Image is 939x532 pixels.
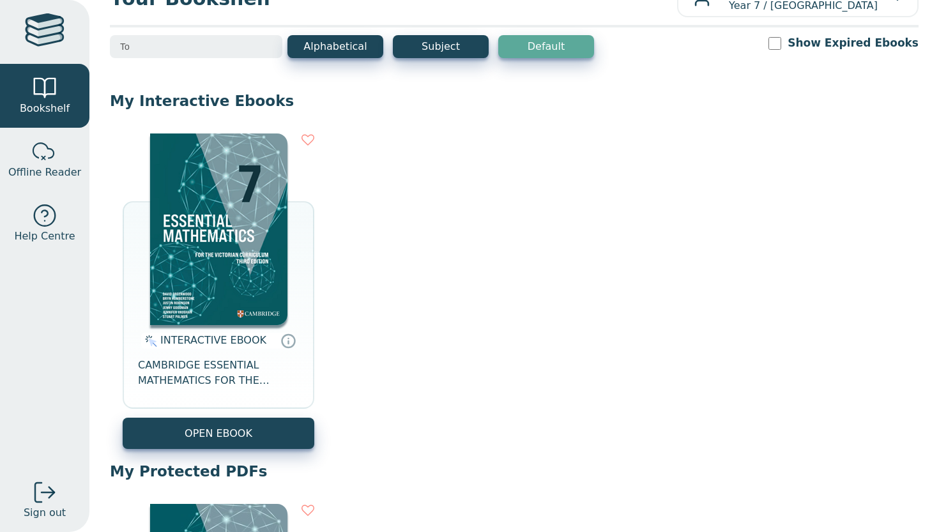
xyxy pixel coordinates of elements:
span: Bookshelf [20,101,70,116]
button: OPEN EBOOK [123,418,314,449]
p: My Protected PDFs [110,462,919,481]
span: Help Centre [14,229,75,244]
span: Offline Reader [8,165,81,180]
button: Default [498,35,594,58]
span: INTERACTIVE EBOOK [160,334,266,346]
button: Alphabetical [287,35,383,58]
span: CAMBRIDGE ESSENTIAL MATHEMATICS FOR THE VICTORIAN CURRICULUM YEAR 7 EBOOK 3E [138,358,299,388]
input: Search bookshelf (E.g: psychology) [110,35,282,58]
img: a4cdec38-c0cf-47c5-bca4-515c5eb7b3e9.png [150,133,287,325]
label: Show Expired Ebooks [788,35,919,51]
a: Interactive eBooks are accessed online via the publisher’s portal. They contain interactive resou... [280,333,296,348]
button: Subject [393,35,489,58]
span: Sign out [24,505,66,521]
img: interactive.svg [141,333,157,349]
p: My Interactive Ebooks [110,91,919,110]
